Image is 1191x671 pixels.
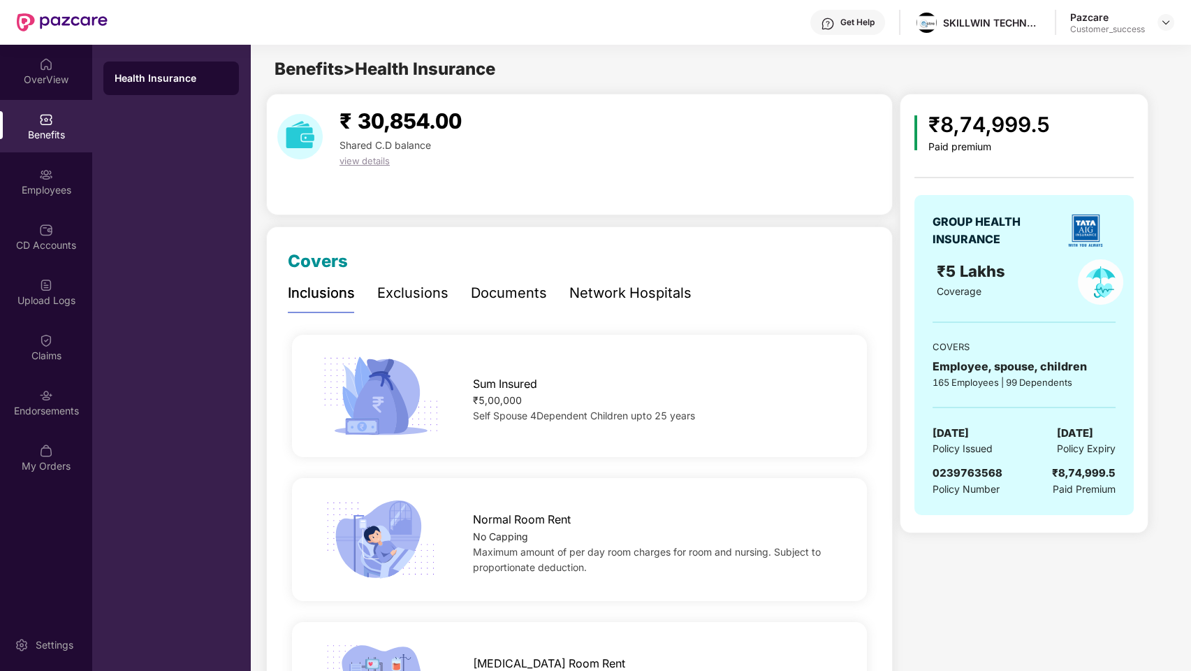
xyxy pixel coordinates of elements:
[943,16,1041,29] div: SKILLWIN TECHNOLOGY PRIVATE LIMITED
[840,17,875,28] div: Get Help
[39,278,53,292] img: svg+xml;base64,PHN2ZyBpZD0iVXBsb2FkX0xvZ3MiIGRhdGEtbmFtZT0iVXBsb2FkIExvZ3MiIHhtbG5zPSJodHRwOi8vd3...
[318,352,444,440] img: icon
[277,114,323,159] img: download
[39,389,53,403] img: svg+xml;base64,PHN2ZyBpZD0iRW5kb3JzZW1lbnRzIiB4bWxucz0iaHR0cDovL3d3dy53My5vcmcvMjAwMC9zdmciIHdpZH...
[377,282,448,304] div: Exclusions
[17,13,108,31] img: New Pazcare Logo
[933,425,969,442] span: [DATE]
[275,59,495,79] span: Benefits > Health Insurance
[933,466,1002,479] span: 0239763568
[1078,259,1123,305] img: policyIcon
[914,115,918,150] img: icon
[933,213,1055,248] div: GROUP HEALTH INSURANCE
[933,483,1000,495] span: Policy Number
[473,511,571,528] span: Normal Room Rent
[473,393,841,408] div: ₹5,00,000
[1052,465,1116,482] div: ₹8,74,999.5
[473,375,537,393] span: Sum Insured
[1057,441,1116,456] span: Policy Expiry
[937,285,981,297] span: Coverage
[928,108,1050,141] div: ₹8,74,999.5
[39,223,53,237] img: svg+xml;base64,PHN2ZyBpZD0iQ0RfQWNjb3VudHMiIGRhdGEtbmFtZT0iQ0QgQWNjb3VudHMiIHhtbG5zPSJodHRwOi8vd3...
[39,113,53,127] img: svg+xml;base64,PHN2ZyBpZD0iQmVuZWZpdHMiIHhtbG5zPSJodHRwOi8vd3d3LnczLm9yZy8yMDAwL3N2ZyIgd2lkdGg9Ij...
[916,13,937,33] img: logo.jpg
[473,546,821,573] span: Maximum amount of per day room charges for room and nursing. Subject to proportionate deduction.
[473,529,841,544] div: No Capping
[318,496,444,583] img: icon
[1070,10,1145,24] div: Pazcare
[569,282,692,304] div: Network Hospitals
[339,155,390,166] span: view details
[937,262,1009,280] span: ₹5 Lakhs
[928,141,1050,153] div: Paid premium
[933,340,1116,354] div: COVERS
[15,638,29,652] img: svg+xml;base64,PHN2ZyBpZD0iU2V0dGluZy0yMHgyMCIgeG1sbnM9Imh0dHA6Ly93d3cudzMub3JnLzIwMDAvc3ZnIiB3aW...
[1160,17,1171,28] img: svg+xml;base64,PHN2ZyBpZD0iRHJvcGRvd24tMzJ4MzIiIHhtbG5zPSJodHRwOi8vd3d3LnczLm9yZy8yMDAwL3N2ZyIgd2...
[115,71,228,85] div: Health Insurance
[1053,482,1116,497] span: Paid Premium
[288,282,355,304] div: Inclusions
[1070,24,1145,35] div: Customer_success
[339,139,431,151] span: Shared C.D balance
[1061,206,1110,255] img: insurerLogo
[933,375,1116,389] div: 165 Employees | 99 Dependents
[339,108,462,134] span: ₹ 30,854.00
[39,57,53,71] img: svg+xml;base64,PHN2ZyBpZD0iSG9tZSIgeG1sbnM9Imh0dHA6Ly93d3cudzMub3JnLzIwMDAvc3ZnIiB3aWR0aD0iMjAiIG...
[473,410,695,421] span: Self Spouse 4Dependent Children upto 25 years
[933,358,1116,375] div: Employee, spouse, children
[471,282,547,304] div: Documents
[39,444,53,458] img: svg+xml;base64,PHN2ZyBpZD0iTXlfT3JkZXJzIiBkYXRhLW5hbWU9Ik15IE9yZGVycyIgeG1sbnM9Imh0dHA6Ly93d3cudz...
[31,638,78,652] div: Settings
[39,168,53,182] img: svg+xml;base64,PHN2ZyBpZD0iRW1wbG95ZWVzIiB4bWxucz0iaHR0cDovL3d3dy53My5vcmcvMjAwMC9zdmciIHdpZHRoPS...
[39,333,53,347] img: svg+xml;base64,PHN2ZyBpZD0iQ2xhaW0iIHhtbG5zPSJodHRwOi8vd3d3LnczLm9yZy8yMDAwL3N2ZyIgd2lkdGg9IjIwIi...
[1057,425,1093,442] span: [DATE]
[933,441,993,456] span: Policy Issued
[288,251,348,271] span: Covers
[821,17,835,31] img: svg+xml;base64,PHN2ZyBpZD0iSGVscC0zMngzMiIgeG1sbnM9Imh0dHA6Ly93d3cudzMub3JnLzIwMDAvc3ZnIiB3aWR0aD...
